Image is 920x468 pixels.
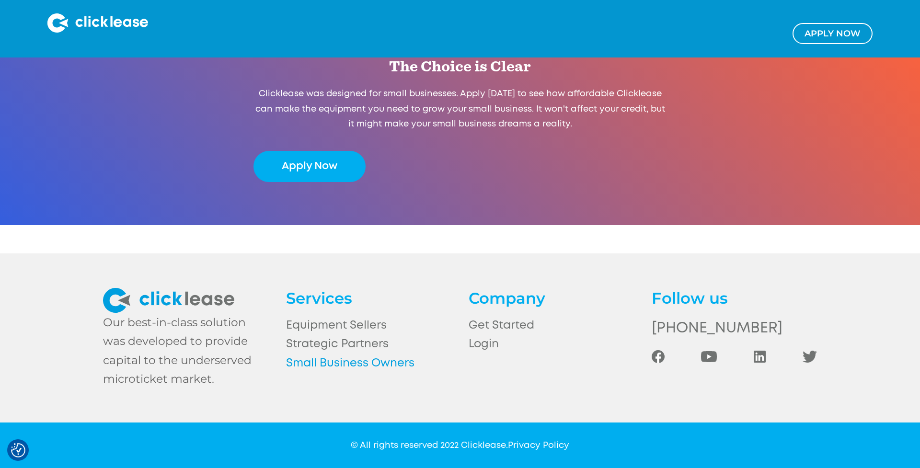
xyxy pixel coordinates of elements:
[652,350,665,363] img: Facebook Social icon
[652,288,817,308] h4: Follow us
[469,316,634,335] a: Get Started
[351,439,569,452] div: © All rights reserved 2022 Clicklease.
[793,23,873,44] a: Apply NOw
[253,87,666,132] p: Clicklease was designed for small businesses. Apply [DATE] to see how affordable Clicklease can m...
[253,57,666,77] h2: The Choice is Clear
[11,443,25,457] img: Revisit consent button
[286,354,452,373] a: Small Business Owners
[286,335,452,354] a: Strategic Partners
[508,442,569,449] a: Privacy Policy
[103,313,269,388] div: Our best-in-class solution was developed to provide capital to the underserved microticket market.
[11,443,25,457] button: Consent Preferences
[803,351,817,362] img: Twitter Social Icon
[469,288,634,308] h4: Company
[286,288,452,308] h4: Services
[253,151,366,182] a: Apply Now
[286,316,452,335] a: Equipment Sellers
[701,351,717,362] img: Youtube Social Icon
[652,316,817,341] a: [PHONE_NUMBER]
[103,288,234,313] img: clickease logo
[754,351,766,363] img: LinkedIn Social Icon
[469,335,634,354] a: Login
[47,13,148,33] img: Clicklease logo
